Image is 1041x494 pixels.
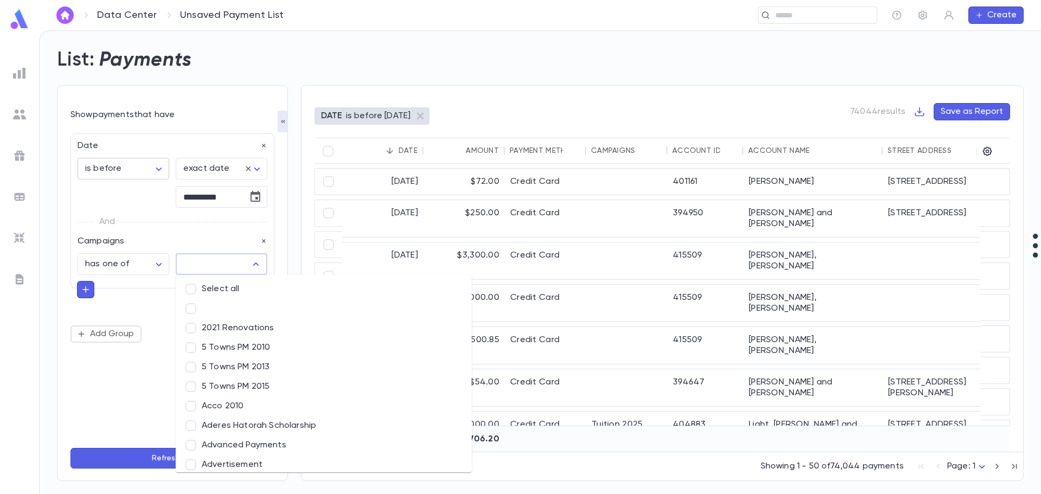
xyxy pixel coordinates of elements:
[180,9,284,21] p: Unsaved Payment List
[635,142,653,159] button: Sort
[183,164,230,173] span: exact date
[59,11,72,20] img: home_white.a664292cf8c1dea59945f0da9f25487c.svg
[342,169,423,195] div: [DATE]
[176,435,472,455] li: Advanced Payments
[748,146,809,155] div: Account Name
[176,357,472,377] li: 5 Towns PM 2013
[97,9,157,21] a: Data Center
[71,229,267,247] div: Campaigns
[176,158,267,179] div: exact date
[505,285,586,322] div: Credit Card
[342,242,423,279] div: [DATE]
[381,142,399,159] button: Sort
[13,108,26,121] img: students_grey.60c7aba0da46da39d6d829b817ac14fc.svg
[809,142,827,159] button: Sort
[314,107,429,125] div: DATEis before [DATE]
[888,146,952,155] div: Street Address
[667,200,743,237] div: 394950
[71,134,267,151] div: Date
[13,67,26,80] img: reports_grey.c525e4749d1bce6a11f5fe2a8de1b229.svg
[176,455,472,474] li: Advertisement
[78,254,169,275] div: has one of
[423,242,505,279] div: $3,300.00
[70,325,142,343] button: Add Group
[99,48,192,72] h2: Payments
[176,377,472,396] li: 5 Towns PM 2015
[176,396,472,416] li: Acco 2010
[78,158,169,179] div: is before
[505,242,586,279] div: Credit Card
[505,200,586,237] div: Credit Card
[176,318,472,338] li: 2021 Renovations
[70,448,274,469] button: Refresh List
[448,142,466,159] button: Sort
[667,369,743,406] div: 394647
[13,273,26,286] img: letters_grey.7941b92b52307dd3b8a917253454ce1c.svg
[505,369,586,406] div: Credit Card
[321,111,343,121] p: DATE
[743,412,883,448] div: Light, [PERSON_NAME] and [PERSON_NAME]
[743,242,883,279] div: [PERSON_NAME], [PERSON_NAME]
[952,142,969,159] button: Sort
[667,285,743,322] div: 415509
[743,285,883,322] div: [PERSON_NAME], [PERSON_NAME]
[947,458,988,475] div: Page: 1
[505,169,586,195] div: Credit Card
[563,142,580,159] button: Sort
[176,416,472,435] li: Aderes Hatorah Scholarship
[346,111,411,121] p: is before [DATE]
[57,48,95,72] h2: List:
[9,9,30,30] img: logo
[13,149,26,162] img: campaigns_grey.99e729a5f7ee94e3726e6486bddda8f1.svg
[667,242,743,279] div: 415509
[672,146,721,155] div: Account ID
[505,412,586,448] div: Credit Card
[667,412,743,448] div: 404883
[850,106,905,117] p: 74044 results
[510,146,578,155] div: Payment Method
[423,169,505,195] div: $72.00
[591,146,635,155] div: Campaigns
[883,412,988,448] div: [STREET_ADDRESS][PERSON_NAME]
[248,256,264,272] button: Close
[85,260,130,268] span: has one of
[743,369,883,406] div: [PERSON_NAME] and [PERSON_NAME]
[176,279,472,299] li: Select all
[968,7,1024,24] button: Create
[99,214,115,229] p: And
[761,461,904,472] p: Showing 1 - 50 of 74,044 payments
[743,169,883,195] div: [PERSON_NAME]
[934,103,1010,120] button: Save as Report
[70,110,274,120] div: Show payments that have
[667,327,743,364] div: 415509
[13,190,26,203] img: batches_grey.339ca447c9d9533ef1741baa751efc33.svg
[85,164,121,173] span: is before
[505,327,586,364] div: Credit Card
[466,146,499,155] div: Amount
[399,146,417,155] div: Date
[342,200,423,237] div: [DATE]
[720,142,737,159] button: Sort
[667,169,743,195] div: 401161
[883,169,988,195] div: [STREET_ADDRESS]
[947,462,975,471] span: Page: 1
[743,327,883,364] div: [PERSON_NAME], [PERSON_NAME]
[883,200,988,237] div: [STREET_ADDRESS]
[13,232,26,245] img: imports_grey.530a8a0e642e233f2baf0ef88e8c9fcb.svg
[883,369,988,406] div: [STREET_ADDRESS][PERSON_NAME]
[586,412,667,448] div: Tuition 2025
[743,200,883,237] div: [PERSON_NAME] and [PERSON_NAME]
[176,338,472,357] li: 5 Towns PM 2010
[245,186,266,208] button: Choose date, selected date is Jul 31, 2025
[423,200,505,237] div: $250.00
